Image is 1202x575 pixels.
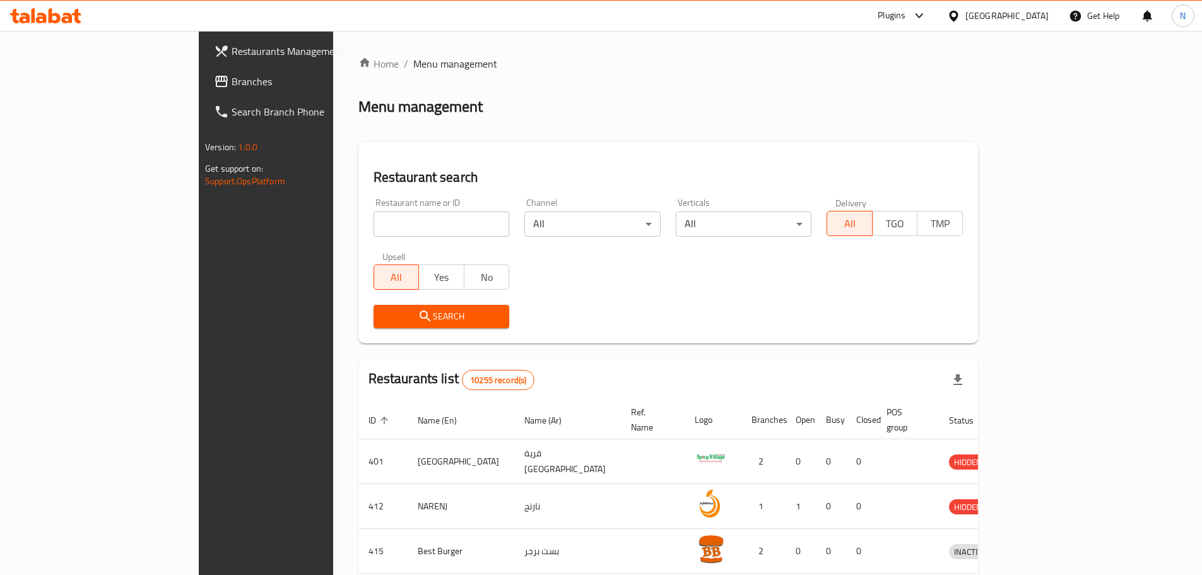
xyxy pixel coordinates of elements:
button: Search [374,305,510,328]
div: HIDDEN [949,454,987,470]
span: 10255 record(s) [463,374,534,386]
span: 1.0.0 [238,139,257,155]
th: Branches [741,401,786,439]
td: قرية [GEOGRAPHIC_DATA] [514,439,621,484]
div: All [524,211,661,237]
span: N [1180,9,1186,23]
td: 0 [786,529,816,574]
span: Version: [205,139,236,155]
span: TGO [878,215,913,233]
h2: Restaurants list [368,369,535,390]
span: Get support on: [205,160,263,177]
td: 0 [786,439,816,484]
button: TGO [872,211,918,236]
div: [GEOGRAPHIC_DATA] [965,9,1049,23]
span: POS group [887,405,924,435]
span: Search [384,309,500,324]
span: No [469,268,505,287]
label: Delivery [835,198,867,207]
a: Support.OpsPlatform [205,173,285,189]
span: Yes [424,268,459,287]
td: [GEOGRAPHIC_DATA] [408,439,514,484]
td: 2 [741,439,786,484]
button: No [464,264,510,290]
div: Plugins [878,8,905,23]
button: All [374,264,420,290]
button: Yes [418,264,464,290]
div: Total records count [462,370,534,390]
button: TMP [917,211,963,236]
label: Upsell [382,252,406,261]
span: Name (En) [418,413,473,428]
span: TMP [922,215,958,233]
th: Closed [846,401,876,439]
img: Spicy Village [695,443,726,475]
td: 1 [741,484,786,529]
div: All [676,211,812,237]
td: 0 [846,439,876,484]
span: Restaurants Management [232,44,389,59]
td: 0 [816,529,846,574]
div: INACTIVE [949,544,992,559]
nav: breadcrumb [358,56,978,71]
button: All [827,211,873,236]
td: 0 [816,439,846,484]
h2: Restaurant search [374,168,963,187]
span: Name (Ar) [524,413,578,428]
span: HIDDEN [949,455,987,470]
input: Search for restaurant name or ID.. [374,211,510,237]
td: 0 [846,529,876,574]
li: / [404,56,408,71]
td: نارنج [514,484,621,529]
td: 1 [786,484,816,529]
th: Logo [685,401,741,439]
span: Branches [232,74,389,89]
td: 0 [846,484,876,529]
span: ID [368,413,392,428]
div: Export file [943,365,973,395]
td: Best Burger [408,529,514,574]
td: NARENJ [408,484,514,529]
h2: Menu management [358,97,483,117]
a: Search Branch Phone [204,97,399,127]
th: Busy [816,401,846,439]
span: All [379,268,415,287]
span: Status [949,413,990,428]
span: All [832,215,868,233]
td: 2 [741,529,786,574]
th: Open [786,401,816,439]
div: HIDDEN [949,499,987,514]
span: Search Branch Phone [232,104,389,119]
td: بست برجر [514,529,621,574]
a: Branches [204,66,399,97]
img: NARENJ [695,488,726,519]
a: Restaurants Management [204,36,399,66]
span: INACTIVE [949,545,992,559]
img: Best Burger [695,533,726,564]
td: 0 [816,484,846,529]
span: Ref. Name [631,405,669,435]
span: Menu management [413,56,497,71]
span: HIDDEN [949,500,987,514]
